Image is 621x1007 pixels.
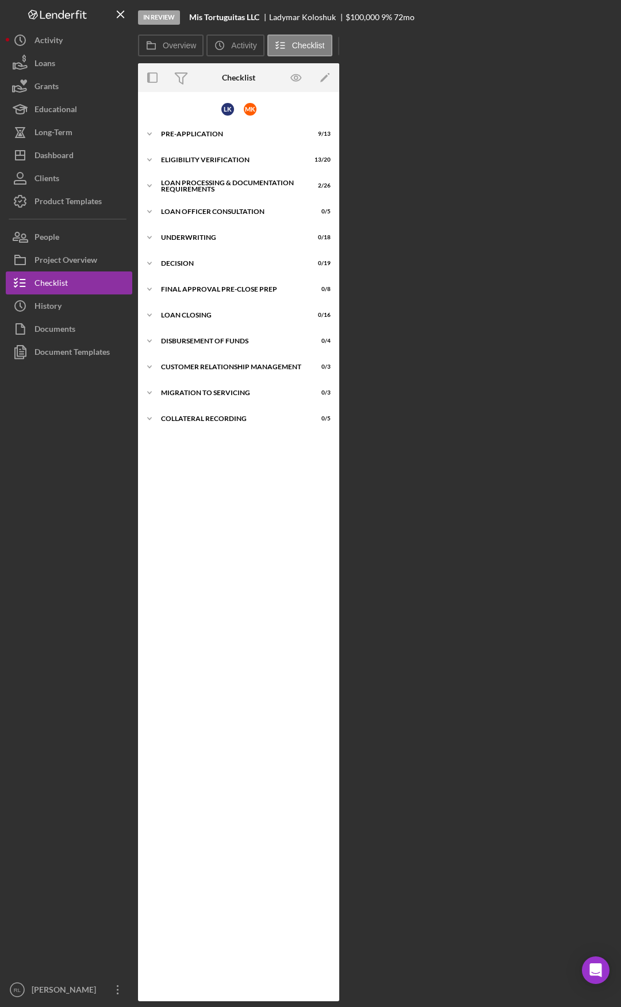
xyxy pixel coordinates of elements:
[34,317,75,343] div: Documents
[161,415,302,422] div: Collateral Recording
[34,340,110,366] div: Document Templates
[6,75,132,98] button: Grants
[161,363,302,370] div: Customer Relationship Management
[310,182,331,189] div: 2 / 26
[6,978,132,1001] button: RL[PERSON_NAME]
[394,13,415,22] div: 72 mo
[34,167,59,193] div: Clients
[161,389,302,396] div: Migration to Servicing
[161,131,302,137] div: Pre-Application
[346,12,379,22] span: $100,000
[6,29,132,52] button: Activity
[34,29,63,55] div: Activity
[582,956,609,984] div: Open Intercom Messenger
[310,260,331,267] div: 0 / 19
[310,131,331,137] div: 9 / 13
[161,286,302,293] div: Final Approval Pre-Close Prep
[221,103,234,116] div: L K
[269,13,346,22] div: Ladymar Koloshuk
[29,978,103,1004] div: [PERSON_NAME]
[34,144,74,170] div: Dashboard
[161,260,302,267] div: Decision
[34,190,102,216] div: Product Templates
[6,144,132,167] button: Dashboard
[6,98,132,121] button: Educational
[161,234,302,241] div: Underwriting
[381,13,392,22] div: 9 %
[138,10,180,25] div: In Review
[161,338,302,344] div: Disbursement of Funds
[6,121,132,144] button: Long-Term
[34,225,59,251] div: People
[267,35,332,56] button: Checklist
[138,35,204,56] button: Overview
[6,248,132,271] button: Project Overview
[244,103,256,116] div: M K
[310,208,331,215] div: 0 / 5
[34,294,62,320] div: History
[34,75,59,101] div: Grants
[6,52,132,75] button: Loans
[34,271,68,297] div: Checklist
[34,52,55,78] div: Loans
[34,121,72,147] div: Long-Term
[310,312,331,319] div: 0 / 16
[310,234,331,241] div: 0 / 18
[6,317,132,340] button: Documents
[6,340,132,363] button: Document Templates
[161,208,302,215] div: Loan Officer Consultation
[189,13,259,22] b: Mis Tortuguitas LLC
[6,294,132,317] button: History
[6,225,132,248] button: People
[222,73,255,82] div: Checklist
[34,248,97,274] div: Project Overview
[310,338,331,344] div: 0 / 4
[310,415,331,422] div: 0 / 5
[161,312,302,319] div: Loan Closing
[231,41,256,50] label: Activity
[6,190,132,213] button: Product Templates
[6,271,132,294] button: Checklist
[14,987,21,993] text: RL
[310,363,331,370] div: 0 / 3
[6,167,132,190] button: Clients
[292,41,325,50] label: Checklist
[310,389,331,396] div: 0 / 3
[163,41,196,50] label: Overview
[206,35,264,56] button: Activity
[310,156,331,163] div: 13 / 20
[161,179,302,193] div: Loan Processing & Documentation Requirements
[34,98,77,124] div: Educational
[310,286,331,293] div: 0 / 8
[161,156,302,163] div: Eligibility Verification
